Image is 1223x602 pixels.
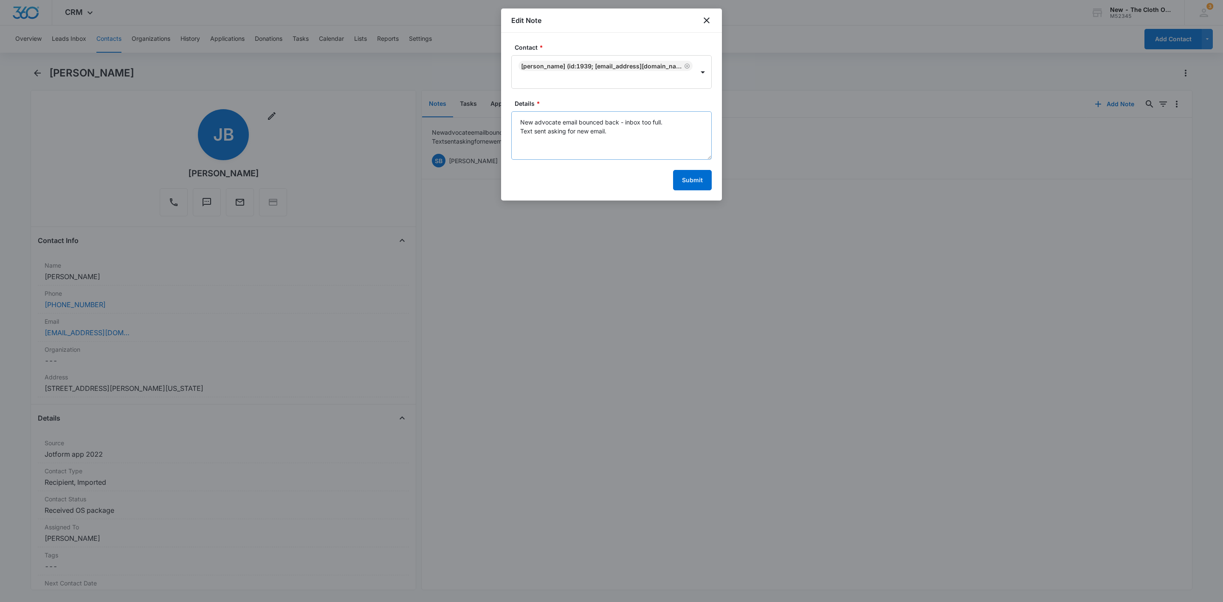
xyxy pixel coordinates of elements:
[673,170,712,190] button: Submit
[511,111,712,160] textarea: New advocate email bounced back - inbox too full. Text sent asking for new email.
[702,15,712,25] button: close
[515,99,715,108] label: Details
[515,43,715,52] label: Contact
[521,62,682,70] div: [PERSON_NAME] (ID:1939; [EMAIL_ADDRESS][DOMAIN_NAME]; 9565161327)
[682,63,690,69] div: Remove Jennifer Bonugli (ID:1939; jenhen066@gmail.com; 9565161327)
[511,15,541,25] h1: Edit Note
